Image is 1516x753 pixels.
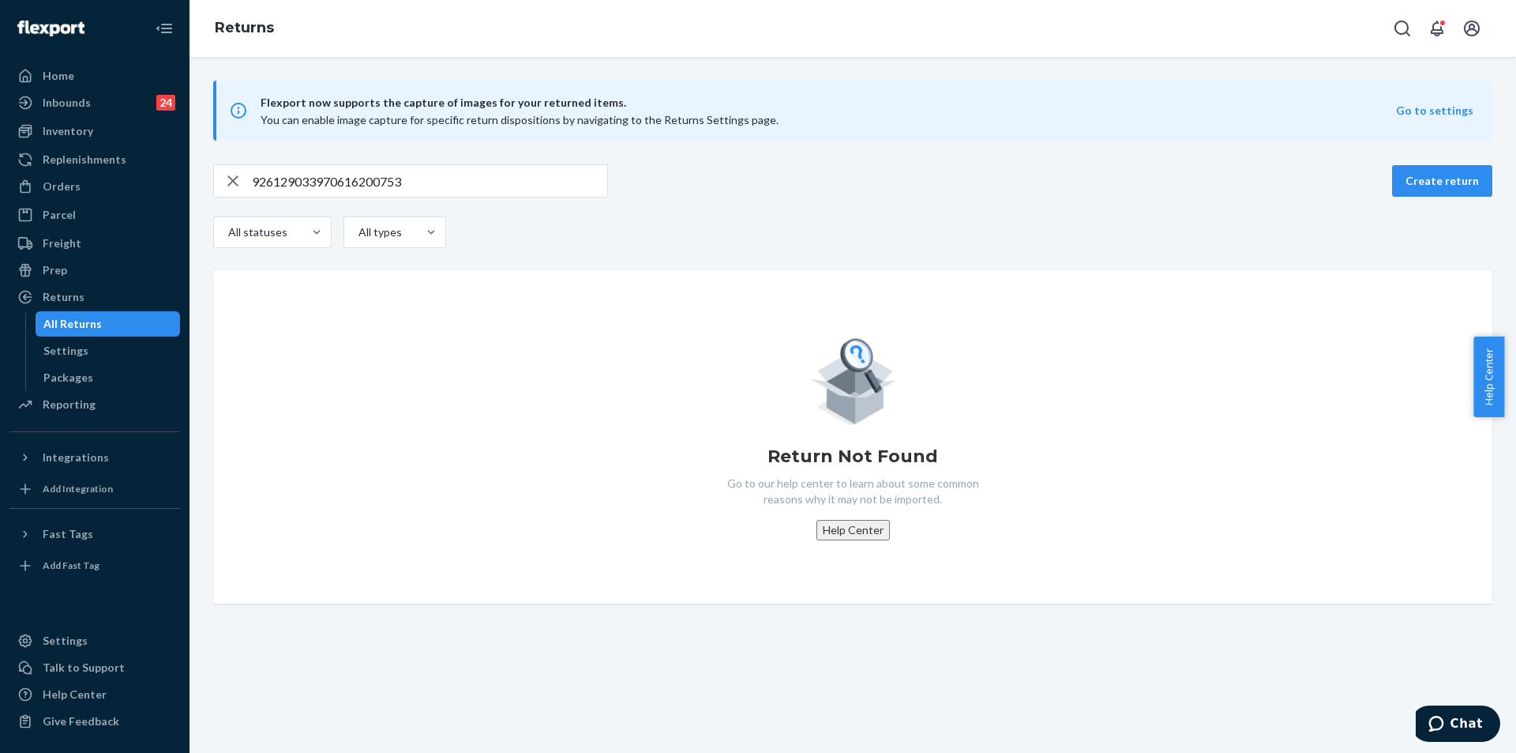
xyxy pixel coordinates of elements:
[1421,13,1453,44] button: Open notifications
[228,224,285,240] div: All statuses
[9,392,180,417] a: Reporting
[43,713,119,729] div: Give Feedback
[43,370,93,386] div: Packages
[767,444,938,469] h1: Return Not Found
[9,258,180,283] a: Prep
[43,123,93,139] div: Inventory
[215,19,274,36] a: Returns
[17,21,84,36] img: Flexport logo
[43,633,88,649] div: Settings
[9,63,180,88] a: Home
[9,202,180,228] a: Parcel
[1473,337,1504,417] button: Help Center
[43,262,67,278] div: Prep
[261,113,779,126] span: You can enable image capture for specific return dispositions by navigating to the Returns Settin...
[1396,103,1473,119] button: Go to settings
[810,334,896,425] img: Empty list
[9,476,180,502] a: Add Integration
[148,13,180,44] button: Close Navigation
[36,338,181,363] a: Settings
[358,224,400,240] div: All types
[9,709,180,734] button: Give Feedback
[9,655,180,680] button: Talk to Support
[43,289,84,305] div: Returns
[43,235,81,251] div: Freight
[43,559,99,572] div: Add Fast Tag
[261,93,1396,112] span: Flexport now supports the capture of images for your returned items.
[9,284,180,310] a: Returns
[1416,706,1500,745] iframe: Opens a widget where you can chat to one of our agents
[43,179,81,194] div: Orders
[43,316,102,332] div: All Returns
[9,90,180,115] a: Inbounds24
[1392,165,1492,197] button: Create return
[252,165,607,197] input: Search returns by rma, id, tracking number
[156,95,175,111] div: 24
[9,445,180,470] button: Integrations
[43,687,107,702] div: Help Center
[43,660,125,676] div: Talk to Support
[816,520,890,540] button: Help Center
[43,450,109,465] div: Integrations
[9,174,180,199] a: Orders
[43,68,74,84] div: Home
[9,682,180,707] a: Help Center
[43,152,126,168] div: Replenishments
[43,95,91,111] div: Inbounds
[9,628,180,653] a: Settings
[202,6,287,51] ol: breadcrumbs
[36,365,181,390] a: Packages
[9,147,180,172] a: Replenishments
[43,397,96,412] div: Reporting
[9,553,180,578] a: Add Fast Tag
[43,343,88,359] div: Settings
[43,482,113,495] div: Add Integration
[1387,13,1418,44] button: Open Search Box
[9,119,180,144] a: Inventory
[43,207,76,223] div: Parcel
[36,311,181,337] a: All Returns
[1456,13,1488,44] button: Open account menu
[715,476,991,507] p: Go to our help center to learn about some common reasons why it may not be imported.
[9,231,180,256] a: Freight
[9,521,180,547] button: Fast Tags
[43,526,93,542] div: Fast Tags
